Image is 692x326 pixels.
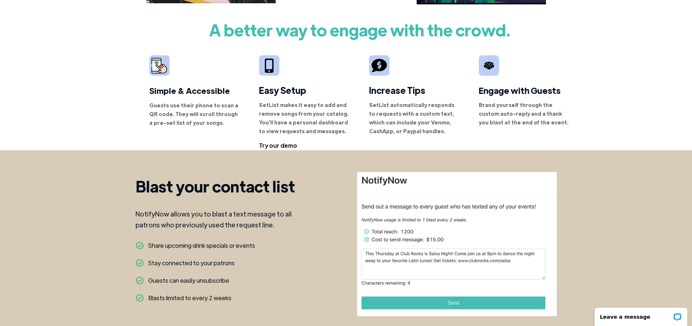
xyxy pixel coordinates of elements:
div: Stay connected to your patrons [148,259,235,267]
strong: SetList makes it easy to add and remove songs from your catalog. You'll have a personal dashboard... [259,102,349,134]
img: phone icon [151,58,167,73]
strong: Easy Setup [259,84,306,96]
div: Guests can easily unsubscribe [148,276,229,285]
strong: SetList automatically responds to requests with a custom text, which can include your Venmo, Cash... [369,102,454,134]
iframe: LiveChat chat widget [590,303,692,326]
div: Share upcoming drink specials or events [148,241,255,250]
a: Try our demo [259,141,297,150]
strong: Brand yourself through the custom auto-reply and a thank you blast at the end of the event. [479,102,568,126]
strong: Blast your contact list [135,176,295,196]
strong: Increase Tips [369,84,425,96]
div: Blasts limited to every 2 weeks [148,294,231,302]
strong: A better way to engage with the crowd. [209,15,511,44]
strong: Engage with Guests [479,84,561,96]
img: padlock icon [372,58,387,73]
strong: Simple & Accessible [149,85,230,96]
img: iphone icon [265,59,274,73]
strong: Guests use their phone to scan a QR code. They will scroll through a pre-set list of your songs. [149,102,238,126]
img: crowd icon [484,60,494,71]
div: NotifyNow allows you to blast a text message to all patrons who previously used the request line. ‍ [135,208,303,241]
